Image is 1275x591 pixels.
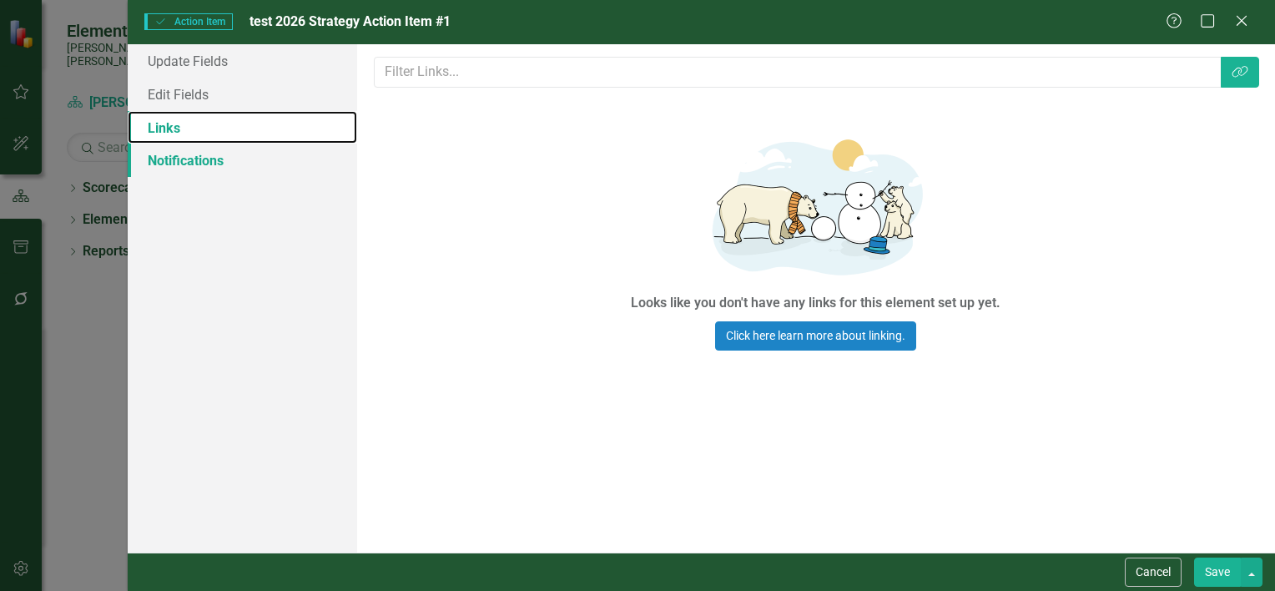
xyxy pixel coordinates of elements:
div: Looks like you don't have any links for this element set up yet. [631,294,1000,313]
a: Edit Fields [128,78,357,111]
a: Click here learn more about linking. [715,321,916,351]
a: Update Fields [128,44,357,78]
span: test 2026 Strategy Action Item #1 [249,13,451,29]
button: Save [1194,558,1241,587]
button: Cancel [1125,558,1182,587]
input: Filter Links... [374,57,1222,88]
img: Getting started [566,123,1066,289]
a: Links [128,111,357,144]
span: Action Item [144,13,233,30]
a: Notifications [128,144,357,177]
